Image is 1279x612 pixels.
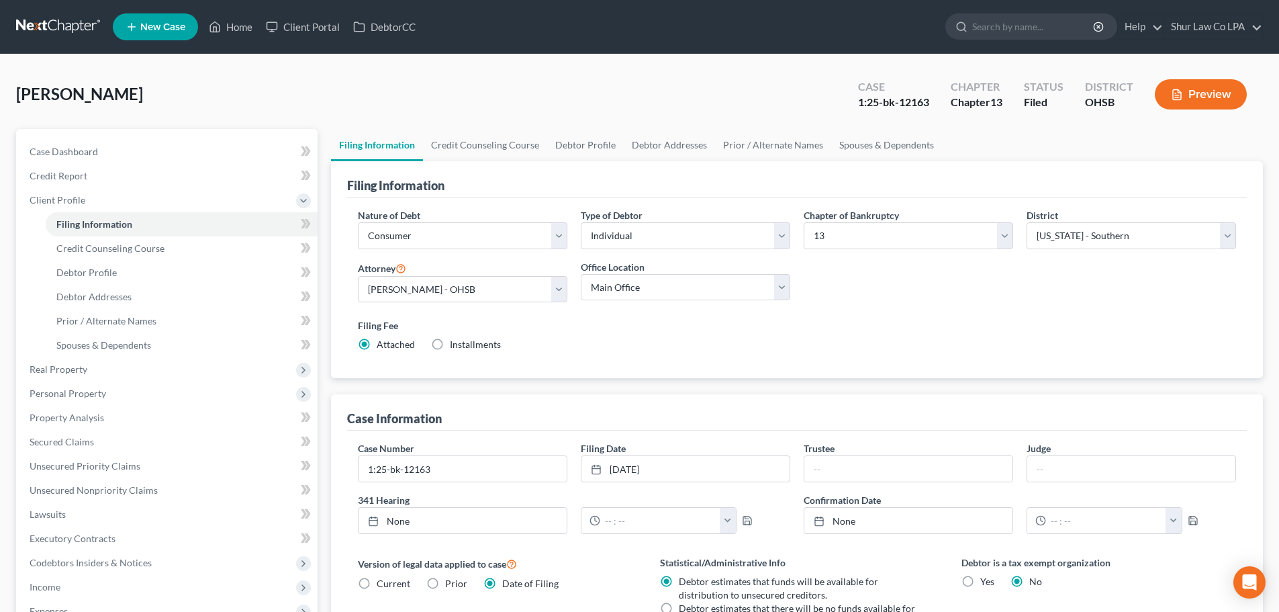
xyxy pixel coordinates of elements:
span: Prior / Alternate Names [56,315,156,326]
span: No [1029,576,1042,587]
span: Real Property [30,363,87,375]
input: -- [1027,456,1235,482]
span: Secured Claims [30,436,94,447]
span: Debtor estimates that funds will be available for distribution to unsecured creditors. [679,576,878,601]
a: Property Analysis [19,406,318,430]
a: Debtor Addresses [46,285,318,309]
a: Spouses & Dependents [831,129,942,161]
label: Trustee [804,441,835,455]
span: Unsecured Priority Claims [30,460,140,472]
div: Filing Information [347,177,444,193]
span: Yes [980,576,994,587]
a: Debtor Profile [46,261,318,285]
a: Debtor Addresses [624,129,715,161]
label: 341 Hearing [351,493,797,507]
a: Help [1118,15,1163,39]
input: Enter case number... [359,456,567,482]
label: Chapter of Bankruptcy [804,208,899,222]
a: Lawsuits [19,502,318,527]
input: -- : -- [600,508,720,533]
div: Chapter [951,79,1002,95]
div: Open Intercom Messenger [1233,566,1266,599]
a: Executory Contracts [19,527,318,551]
span: Current [377,578,410,589]
a: Unsecured Nonpriority Claims [19,478,318,502]
a: Case Dashboard [19,140,318,164]
a: Debtor Profile [547,129,624,161]
a: Client Portal [259,15,346,39]
span: Credit Report [30,170,87,181]
div: Status [1024,79,1063,95]
div: Chapter [951,95,1002,110]
a: Prior / Alternate Names [46,309,318,333]
span: Installments [450,339,501,350]
span: Case Dashboard [30,146,98,157]
div: 1:25-bk-12163 [858,95,929,110]
div: Case Information [347,410,442,427]
span: Debtor Profile [56,267,117,278]
div: Case [858,79,929,95]
a: Filing Information [331,129,423,161]
a: Shur Law Co LPA [1164,15,1262,39]
label: Judge [1027,441,1051,455]
span: Spouses & Dependents [56,339,151,351]
label: Filing Fee [358,318,1236,333]
label: Version of legal data applied to case [358,556,632,572]
span: Debtor Addresses [56,291,132,302]
span: Codebtors Insiders & Notices [30,557,152,568]
label: Attorney [358,260,406,276]
span: Prior [445,578,467,589]
a: Credit Counseling Course [423,129,547,161]
input: -- [804,456,1012,482]
span: New Case [140,22,185,32]
a: Home [202,15,259,39]
a: None [359,508,567,533]
span: Personal Property [30,388,106,399]
label: Filing Date [581,441,626,455]
a: Spouses & Dependents [46,333,318,357]
div: OHSB [1085,95,1133,110]
input: Search by name... [972,14,1095,39]
button: Preview [1155,79,1247,110]
label: Case Number [358,441,414,455]
label: Statistical/Administrative Info [660,556,935,570]
label: Office Location [581,260,645,274]
a: DebtorCC [346,15,422,39]
span: Date of Filing [502,578,559,589]
div: Filed [1024,95,1063,110]
a: Prior / Alternate Names [715,129,831,161]
a: Credit Report [19,164,318,188]
span: Unsecured Nonpriority Claims [30,484,158,496]
span: [PERSON_NAME] [16,84,143,103]
a: Filing Information [46,212,318,236]
a: Credit Counseling Course [46,236,318,261]
label: Type of Debtor [581,208,643,222]
span: Income [30,581,60,593]
a: Secured Claims [19,430,318,454]
input: -- : -- [1046,508,1166,533]
span: Credit Counseling Course [56,243,164,254]
span: Lawsuits [30,509,66,520]
label: District [1027,208,1058,222]
span: Client Profile [30,194,85,206]
span: Attached [377,339,415,350]
label: Confirmation Date [797,493,1243,507]
a: [DATE] [581,456,790,482]
label: Nature of Debt [358,208,420,222]
label: Debtor is a tax exempt organization [961,556,1236,570]
a: Unsecured Priority Claims [19,454,318,478]
span: Property Analysis [30,412,104,423]
a: None [804,508,1012,533]
div: District [1085,79,1133,95]
span: Filing Information [56,218,132,230]
span: Executory Contracts [30,533,115,544]
span: 13 [990,95,1002,108]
